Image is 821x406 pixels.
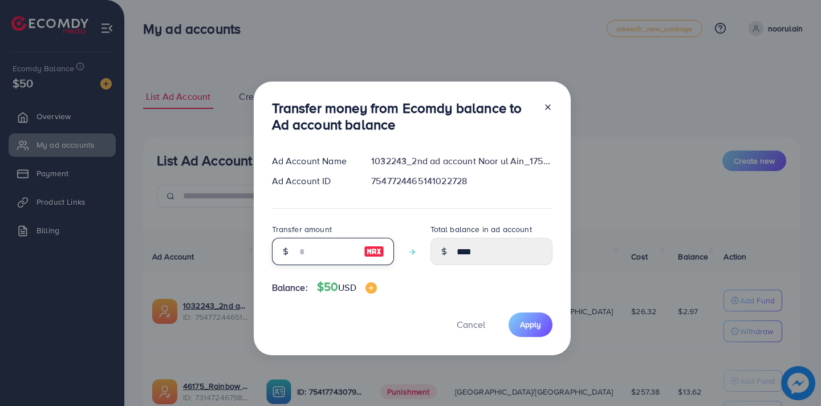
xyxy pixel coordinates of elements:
span: Balance: [272,281,308,294]
button: Apply [509,312,552,337]
img: image [364,245,384,258]
label: Transfer amount [272,224,332,235]
div: 1032243_2nd ad account Noor ul Ain_1757341624637 [362,155,561,168]
div: Ad Account Name [263,155,363,168]
label: Total balance in ad account [430,224,532,235]
button: Cancel [442,312,499,337]
div: 7547724465141022728 [362,174,561,188]
span: USD [338,281,356,294]
div: Ad Account ID [263,174,363,188]
img: image [365,282,377,294]
span: Cancel [457,318,485,331]
span: Apply [520,319,541,330]
h4: $50 [317,280,377,294]
h3: Transfer money from Ecomdy balance to Ad account balance [272,100,534,133]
